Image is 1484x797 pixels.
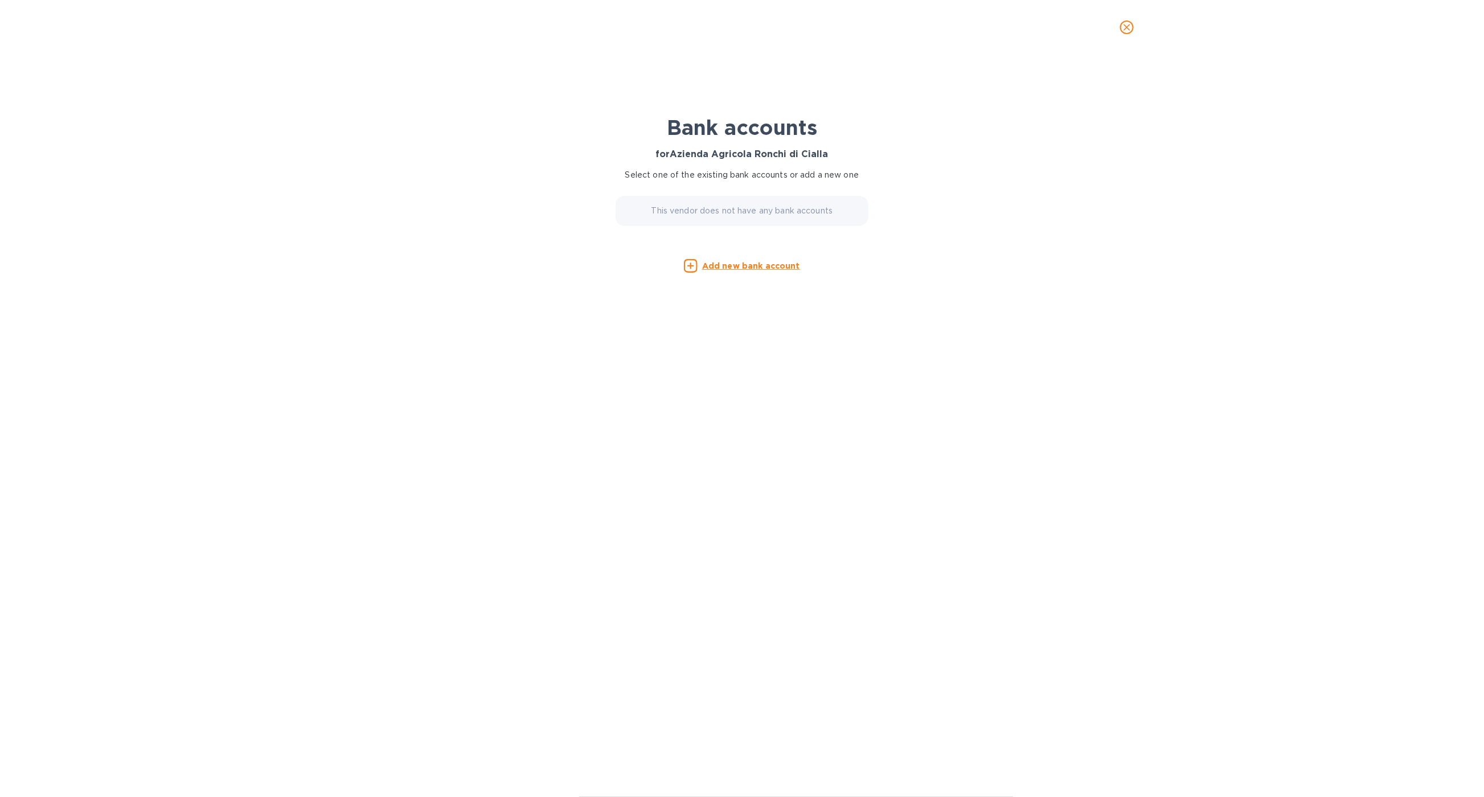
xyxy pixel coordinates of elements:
h3: for Azienda Agricola Ronchi di Cialla [610,149,874,160]
b: Bank accounts [667,115,817,140]
button: close [1113,14,1141,41]
u: Add new bank account [702,261,800,270]
p: Select one of the existing bank accounts or add a new one [610,169,874,181]
p: This vendor does not have any bank accounts [651,205,833,217]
